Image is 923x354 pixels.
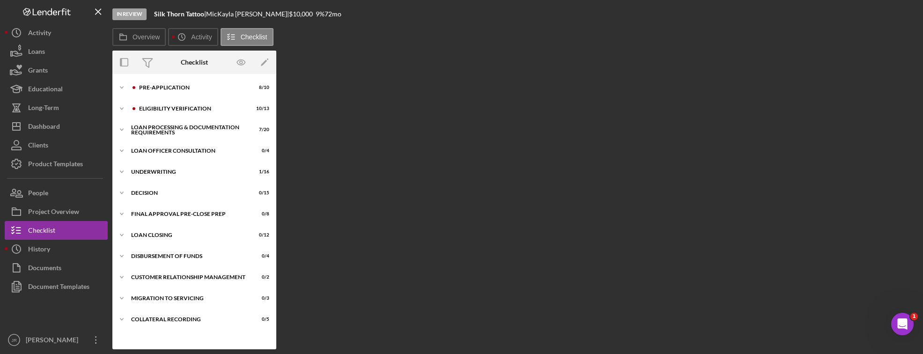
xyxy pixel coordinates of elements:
button: Checklist [5,221,108,240]
div: History [28,240,50,261]
label: Activity [191,33,212,41]
div: Loan Officer Consultation [131,148,246,154]
span: $10,000 [289,10,313,18]
div: Documents [28,258,61,280]
div: Dashboard [28,117,60,138]
button: Educational [5,80,108,98]
button: Loans [5,42,108,61]
div: 0 / 4 [252,148,269,154]
label: Overview [133,33,160,41]
div: Project Overview [28,202,79,223]
div: In Review [112,8,147,20]
div: 1 / 16 [252,169,269,175]
div: People [28,184,48,205]
iframe: Intercom live chat [891,313,914,335]
div: Grants [28,61,48,82]
text: JR [11,338,17,343]
div: 0 / 5 [252,317,269,322]
div: Final Approval Pre-Close Prep [131,211,246,217]
button: Activity [168,28,218,46]
button: Checklist [221,28,273,46]
button: Dashboard [5,117,108,136]
div: | [154,10,206,18]
div: Migration to Servicing [131,295,246,301]
div: MicKayla [PERSON_NAME] | [206,10,289,18]
div: Checklist [181,59,208,66]
div: Educational [28,80,63,101]
b: Silk Thorn Tattoo [154,10,204,18]
div: Customer Relationship Management [131,274,246,280]
div: Pre-Application [139,85,246,90]
div: Activity [28,23,51,44]
button: Activity [5,23,108,42]
label: Checklist [241,33,267,41]
div: Loans [28,42,45,63]
div: 9 % [316,10,325,18]
div: 0 / 15 [252,190,269,196]
div: Document Templates [28,277,89,298]
button: Clients [5,136,108,155]
div: 0 / 8 [252,211,269,217]
button: JR[PERSON_NAME] [5,331,108,349]
div: Loan Processing & Documentation Requirements [131,125,246,135]
div: 0 / 12 [252,232,269,238]
div: Clients [28,136,48,157]
div: 0 / 3 [252,295,269,301]
button: Product Templates [5,155,108,173]
div: 0 / 4 [252,253,269,259]
button: Grants [5,61,108,80]
div: Checklist [28,221,55,242]
button: Overview [112,28,166,46]
div: Eligibility Verification [139,106,246,111]
div: Collateral Recording [131,317,246,322]
div: Loan Closing [131,232,246,238]
div: Decision [131,190,246,196]
button: Document Templates [5,277,108,296]
span: 1 [910,313,918,320]
div: 7 / 20 [252,127,269,133]
button: Project Overview [5,202,108,221]
div: 8 / 10 [252,85,269,90]
div: 10 / 13 [252,106,269,111]
div: 0 / 2 [252,274,269,280]
div: 72 mo [325,10,341,18]
div: Underwriting [131,169,246,175]
div: Long-Term [28,98,59,119]
div: [PERSON_NAME] [23,331,84,352]
button: Long-Term [5,98,108,117]
button: Documents [5,258,108,277]
button: History [5,240,108,258]
button: People [5,184,108,202]
div: Disbursement of Funds [131,253,246,259]
div: Product Templates [28,155,83,176]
